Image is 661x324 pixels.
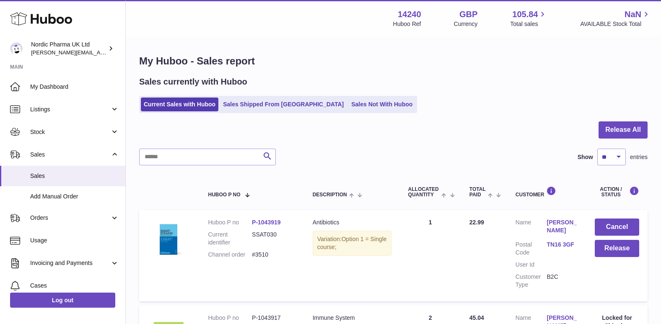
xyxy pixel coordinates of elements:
span: NaN [625,9,641,20]
a: TN16 3GF [547,241,578,249]
dt: Channel order [208,251,252,259]
span: My Dashboard [30,83,119,91]
a: Current Sales with Huboo [141,98,218,111]
span: Huboo P no [208,192,240,198]
dd: SSAT030 [252,231,296,247]
dd: B2C [547,273,578,289]
a: Sales Not With Huboo [348,98,415,111]
span: Usage [30,237,119,244]
button: Release [595,240,639,257]
a: Log out [10,293,115,308]
div: Antibiotics [313,219,391,226]
a: NaN AVAILABLE Stock Total [580,9,651,28]
span: entries [630,153,648,161]
a: [PERSON_NAME] [547,219,578,234]
label: Show [578,153,593,161]
span: Listings [30,105,110,113]
a: 105.84 Total sales [510,9,547,28]
span: Description [313,192,347,198]
strong: GBP [459,9,477,20]
dd: P-1043917 [252,314,296,322]
span: Total sales [510,20,547,28]
button: Cancel [595,219,639,236]
div: Variation: [313,231,391,256]
span: Invoicing and Payments [30,259,110,267]
div: Huboo Ref [393,20,421,28]
strong: 14240 [398,9,421,20]
h2: Sales currently with Huboo [139,76,247,87]
dt: Huboo P no [208,219,252,226]
img: 2.png [148,219,189,260]
span: Sales [30,172,119,180]
span: Option 1 = Single course; [317,236,387,250]
dt: Customer Type [516,273,547,289]
button: Release All [599,121,648,139]
span: 45.04 [469,314,484,321]
span: Stock [30,128,110,136]
dt: Postal Code [516,241,547,257]
span: Cases [30,282,119,290]
div: Currency [454,20,478,28]
div: Immune System [313,314,391,322]
span: 22.99 [469,219,484,226]
dt: Name [516,219,547,237]
span: Add Manual Order [30,193,119,201]
a: Sales Shipped From [GEOGRAPHIC_DATA] [220,98,347,111]
span: Total paid [469,187,486,198]
dd: #3510 [252,251,296,259]
span: 105.84 [512,9,538,20]
td: 1 [400,210,461,301]
div: Customer [516,186,578,198]
dt: User Id [516,261,547,269]
span: ALLOCATED Quantity [408,187,440,198]
span: AVAILABLE Stock Total [580,20,651,28]
dt: Current identifier [208,231,252,247]
span: [PERSON_NAME][EMAIL_ADDRESS][DOMAIN_NAME] [31,49,168,56]
div: Nordic Pharma UK Ltd [31,41,106,57]
dt: Huboo P no [208,314,252,322]
div: Action / Status [595,186,639,198]
a: P-1043919 [252,219,281,226]
span: Sales [30,151,110,159]
span: Orders [30,214,110,222]
h1: My Huboo - Sales report [139,54,648,68]
img: joe.plant@parapharmdev.com [10,42,23,55]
